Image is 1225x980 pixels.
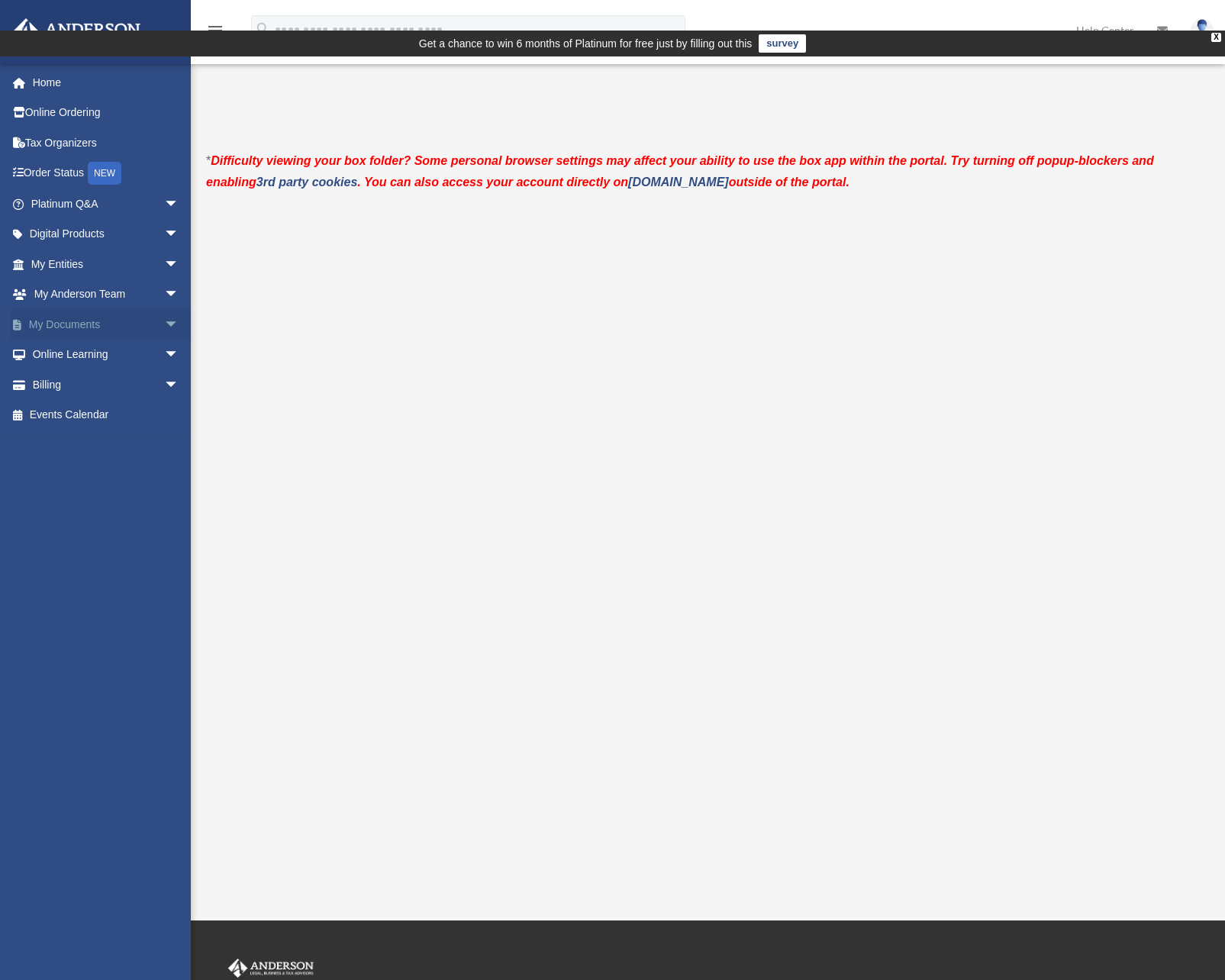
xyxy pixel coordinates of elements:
[11,189,202,219] a: Platinum Q&Aarrow_drop_down
[164,189,195,220] span: arrow_drop_down
[759,34,806,53] a: survey
[11,400,202,430] a: Events Calendar
[164,309,195,340] span: arrow_drop_down
[88,162,121,185] div: NEW
[256,176,358,189] a: 3rd party cookies
[7,18,145,48] img: Anderson Advisors Platinum Portal
[11,67,202,98] a: Home
[1191,19,1214,41] img: User Pic
[11,98,202,128] a: Online Ordering
[11,219,202,250] a: Digital Productsarrow_drop_down
[164,279,195,311] span: arrow_drop_down
[11,309,202,340] a: My Documentsarrow_drop_down
[255,21,272,37] i: search
[164,369,195,401] span: arrow_drop_down
[225,959,317,978] img: Anderson Advisors Platinum Portal
[164,340,195,371] span: arrow_drop_down
[419,34,753,53] div: Get a chance to win 6 months of Platinum for free just by filling out this
[11,279,202,310] a: My Anderson Teamarrow_drop_down
[1211,33,1221,42] div: close
[206,27,224,40] a: menu
[206,21,224,40] i: menu
[11,249,202,279] a: My Entitiesarrow_drop_down
[628,176,729,189] a: [DOMAIN_NAME]
[11,369,202,400] a: Billingarrow_drop_down
[11,340,202,370] a: Online Learningarrow_drop_down
[164,219,195,250] span: arrow_drop_down
[206,154,1154,189] strong: Difficulty viewing your box folder? Some personal browser settings may affect your ability to use...
[11,127,202,158] a: Tax Organizers
[11,158,202,189] a: Order StatusNEW
[164,249,195,280] span: arrow_drop_down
